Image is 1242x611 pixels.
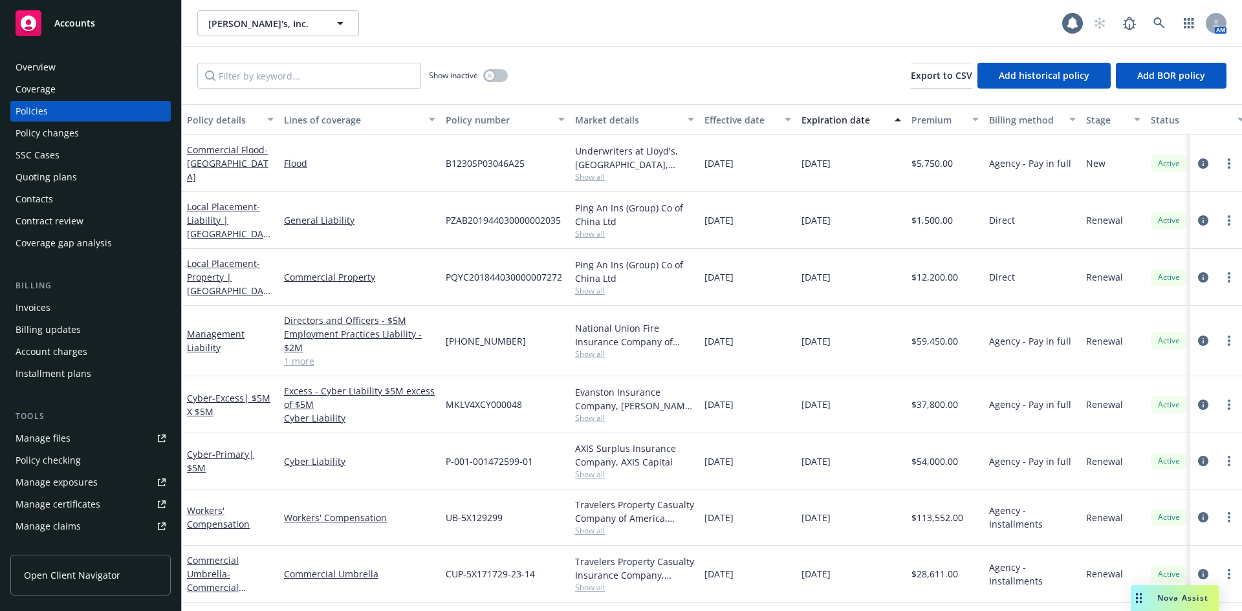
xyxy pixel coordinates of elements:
[801,213,831,227] span: [DATE]
[911,69,972,81] span: Export to CSV
[284,327,435,354] a: Employment Practices Liability - $2M
[1086,567,1123,581] span: Renewal
[187,200,268,253] a: Local Placement
[16,363,91,384] div: Installment plans
[446,567,535,581] span: CUP-5X171729-23-14
[1195,333,1211,348] a: circleInformation
[989,398,1071,411] span: Agency - Pay in full
[911,213,953,227] span: $1,500.00
[10,167,171,188] a: Quoting plans
[446,213,561,227] span: PZAB201944030000002035
[1156,455,1182,467] span: Active
[989,334,1071,348] span: Agency - Pay in full
[1221,566,1237,582] a: more
[1156,158,1182,169] span: Active
[16,145,60,166] div: SSC Cases
[575,228,694,239] span: Show all
[1146,10,1172,36] a: Search
[446,334,526,348] span: [PHONE_NUMBER]
[187,448,254,474] a: Cyber
[575,413,694,423] span: Show all
[284,354,435,368] a: 1 more
[1221,156,1237,171] a: more
[1195,213,1211,228] a: circleInformation
[575,201,694,228] div: Ping An Ins (Group) Co of China Ltd
[446,270,562,284] span: PQYC201844030000007272
[1195,270,1211,285] a: circleInformation
[284,511,435,524] a: Workers' Compensation
[16,297,50,318] div: Invoices
[1086,156,1106,170] span: New
[187,257,268,310] a: Local Placement
[16,538,76,559] div: Manage BORs
[911,113,964,127] div: Premium
[984,104,1081,135] button: Billing method
[187,504,250,530] a: Workers' Compensation
[575,385,694,413] div: Evanston Insurance Company, [PERSON_NAME] Insurance
[801,511,831,524] span: [DATE]
[575,525,694,536] span: Show all
[16,450,81,471] div: Policy checking
[1081,104,1146,135] button: Stage
[1176,10,1202,36] a: Switch app
[911,334,958,348] span: $59,450.00
[441,104,570,135] button: Policy number
[10,341,171,362] a: Account charges
[704,398,734,411] span: [DATE]
[10,5,171,41] a: Accounts
[1195,509,1211,525] a: circleInformation
[1086,334,1123,348] span: Renewal
[1086,455,1123,468] span: Renewal
[197,63,421,89] input: Filter by keyword...
[10,145,171,166] a: SSC Cases
[429,70,478,81] span: Show inactive
[187,554,239,607] a: Commercial Umbrella
[16,57,56,78] div: Overview
[10,297,171,318] a: Invoices
[1151,113,1230,127] div: Status
[1221,509,1237,525] a: more
[10,101,171,122] a: Policies
[187,568,246,607] span: - Commercial Umbrella
[10,410,171,423] div: Tools
[575,582,694,593] span: Show all
[1156,335,1182,347] span: Active
[801,270,831,284] span: [DATE]
[911,398,958,411] span: $37,800.00
[801,156,831,170] span: [DATE]
[10,363,171,384] a: Installment plans
[704,511,734,524] span: [DATE]
[575,144,694,171] div: Underwriters at Lloyd's, [GEOGRAPHIC_DATA], [PERSON_NAME] of [GEOGRAPHIC_DATA], [GEOGRAPHIC_DATA]
[1086,213,1123,227] span: Renewal
[187,448,254,474] span: - Primary| $5M
[10,79,171,100] a: Coverage
[575,285,694,296] span: Show all
[704,334,734,348] span: [DATE]
[1221,213,1237,228] a: more
[911,567,958,581] span: $28,611.00
[446,156,525,170] span: B1230SP03046A25
[911,511,963,524] span: $113,552.00
[1117,10,1142,36] a: Report a Bug
[704,455,734,468] span: [DATE]
[10,472,171,493] span: Manage exposures
[284,455,435,468] a: Cyber Liability
[16,428,71,449] div: Manage files
[10,233,171,253] a: Coverage gap analysis
[10,279,171,292] div: Billing
[911,455,958,468] span: $54,000.00
[1157,592,1208,603] span: Nova Assist
[54,18,95,28] span: Accounts
[1195,566,1211,582] a: circleInformation
[1221,270,1237,285] a: more
[989,213,1015,227] span: Direct
[704,567,734,581] span: [DATE]
[1221,453,1237,469] a: more
[10,494,171,515] a: Manage certificates
[575,321,694,348] div: National Union Fire Insurance Company of [GEOGRAPHIC_DATA], [GEOGRAPHIC_DATA], AIG
[1131,585,1147,611] div: Drag to move
[989,504,1076,531] span: Agency - Installments
[575,113,680,127] div: Market details
[989,270,1015,284] span: Direct
[1195,453,1211,469] a: circleInformation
